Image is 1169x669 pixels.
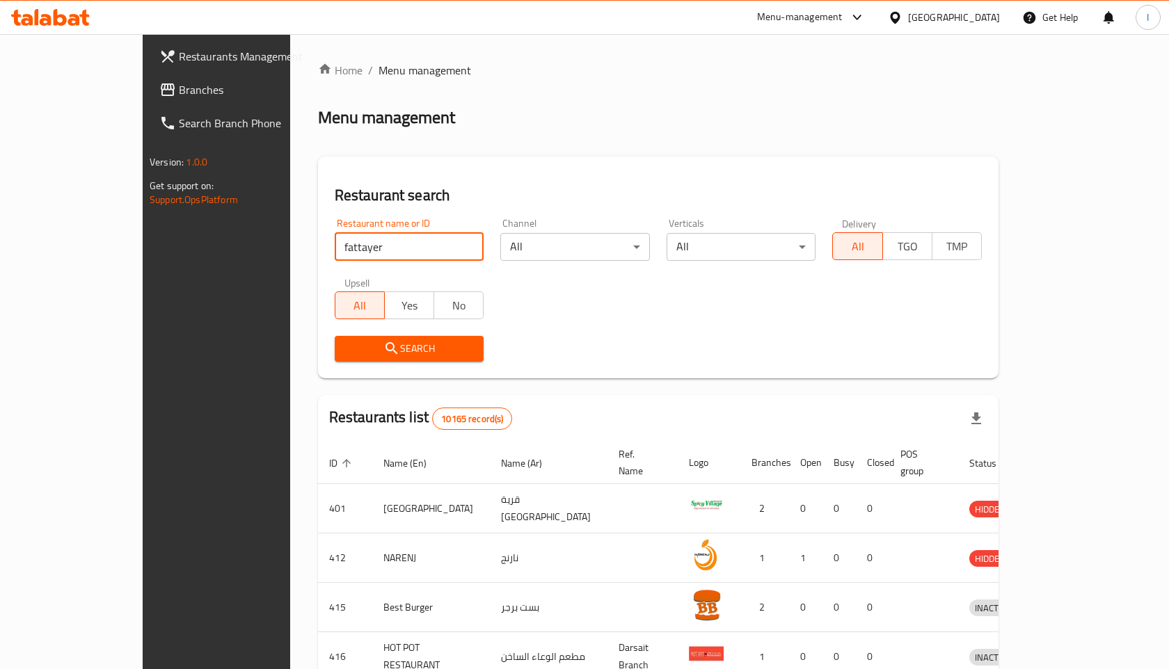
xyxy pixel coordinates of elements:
td: قرية [GEOGRAPHIC_DATA] [490,484,607,533]
td: NARENJ [372,533,490,583]
button: All [335,291,385,319]
nav: breadcrumb [318,62,999,79]
td: نارنج [490,533,607,583]
td: 0 [856,583,889,632]
td: 0 [822,583,856,632]
div: All [667,233,816,261]
a: Home [318,62,363,79]
button: All [832,232,882,260]
button: No [434,291,484,319]
button: Search [335,336,484,362]
td: 0 [822,484,856,533]
div: [GEOGRAPHIC_DATA] [908,10,1000,25]
span: Search Branch Phone [179,115,327,131]
button: Yes [384,291,434,319]
span: Yes [390,296,429,316]
th: Busy [822,442,856,484]
td: 2 [740,583,789,632]
span: All [838,236,877,257]
td: 0 [856,533,889,583]
h2: Restaurants list [329,407,513,430]
td: 1 [789,533,822,583]
th: Closed [856,442,889,484]
span: I [1147,10,1149,25]
a: Restaurants Management [148,40,338,73]
button: TMP [932,232,982,260]
td: Best Burger [372,583,490,632]
a: Branches [148,73,338,106]
h2: Menu management [318,106,455,129]
li: / [368,62,373,79]
th: Logo [678,442,740,484]
span: ID [329,455,356,471]
td: 0 [789,583,822,632]
img: NARENJ [689,538,724,572]
label: Delivery [842,218,877,228]
td: 1 [740,533,789,583]
span: Ref. Name [619,446,661,479]
span: TMP [938,236,976,257]
div: HIDDEN [969,501,1011,517]
div: Export file [960,402,993,435]
label: Upsell [344,277,370,287]
a: Support.OpsPlatform [150,191,238,209]
span: INACTIVE [969,650,1017,666]
span: POS group [900,446,941,479]
div: Total records count [432,408,512,430]
span: HIDDEN [969,551,1011,567]
span: Status [969,455,1015,471]
a: Search Branch Phone [148,106,338,140]
div: Menu-management [757,9,843,26]
td: 401 [318,484,372,533]
span: INACTIVE [969,600,1017,616]
span: Name (En) [383,455,445,471]
th: Open [789,442,822,484]
span: Name (Ar) [501,455,560,471]
button: TGO [882,232,932,260]
td: 0 [822,533,856,583]
span: Restaurants Management [179,48,327,65]
td: 0 [856,484,889,533]
input: Search for restaurant name or ID.. [335,233,484,261]
th: Branches [740,442,789,484]
span: Search [346,340,473,357]
div: INACTIVE [969,649,1017,666]
span: Version: [150,153,184,171]
img: Spicy Village [689,488,724,523]
div: HIDDEN [969,550,1011,567]
td: [GEOGRAPHIC_DATA] [372,484,490,533]
td: 2 [740,484,789,533]
span: Branches [179,81,327,98]
div: All [500,233,650,261]
span: Get support on: [150,177,214,195]
td: 415 [318,583,372,632]
span: TGO [889,236,927,257]
span: No [440,296,478,316]
td: 0 [789,484,822,533]
span: 1.0.0 [186,153,207,171]
h2: Restaurant search [335,185,982,206]
td: بست برجر [490,583,607,632]
span: All [341,296,379,316]
span: HIDDEN [969,501,1011,517]
span: 10165 record(s) [433,412,511,426]
span: Menu management [379,62,471,79]
td: 412 [318,533,372,583]
div: INACTIVE [969,599,1017,616]
img: Best Burger [689,587,724,622]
